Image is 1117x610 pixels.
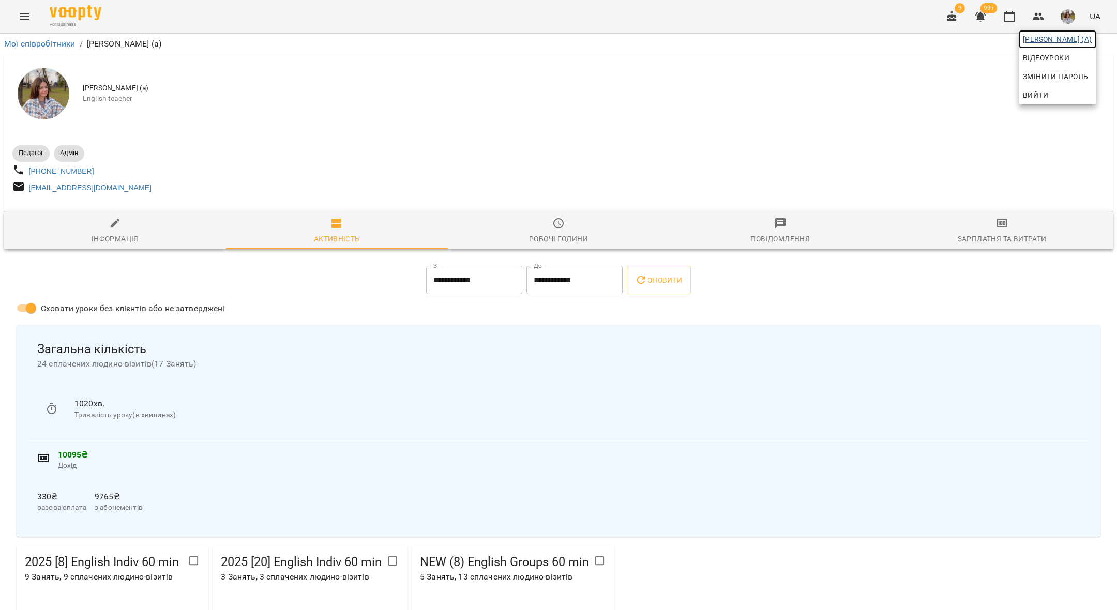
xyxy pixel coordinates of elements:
[1023,89,1048,101] span: Вийти
[1019,86,1096,104] button: Вийти
[1023,33,1092,45] span: [PERSON_NAME] (а)
[1019,30,1096,49] a: [PERSON_NAME] (а)
[1019,49,1074,67] a: Відеоуроки
[1023,52,1069,64] span: Відеоуроки
[1023,70,1092,83] span: Змінити пароль
[1019,67,1096,86] a: Змінити пароль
